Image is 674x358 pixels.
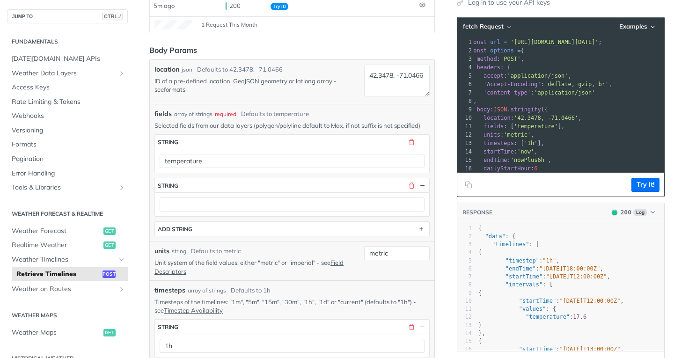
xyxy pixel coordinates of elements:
[154,298,430,314] p: Timesteps of the timelines: "1m", "5m", "15m", "30m", "1h", "1d" or "current" (defaults to "1h") ...
[457,46,473,55] div: 2
[559,346,620,352] span: "[DATE]T13:00:00Z"
[7,167,128,181] a: Error Handling
[524,140,538,146] span: '1h'
[457,164,473,173] div: 16
[154,246,169,256] label: units
[478,322,482,329] span: }
[534,89,595,96] span: 'application/json'
[12,97,125,107] span: Rate Limiting & Tokens
[118,285,125,293] button: Show subpages for Weather on Routes
[12,255,116,264] span: Weather Timelines
[7,37,128,46] h2: Fundamentals
[494,106,507,113] span: JSON
[470,165,538,172] span: :
[118,184,125,191] button: Show subpages for Tools & Libraries
[478,346,624,352] span: : ,
[154,2,175,9] span: 5m ago
[7,124,128,138] a: Versioning
[478,265,603,272] span: : ,
[507,73,568,79] span: 'application/json'
[470,132,534,138] span: : ,
[616,22,659,31] button: Examples
[476,56,497,62] span: method
[505,273,542,280] span: "startTime"
[500,56,520,62] span: 'POST'
[457,345,472,353] div: 16
[12,328,101,337] span: Weather Maps
[505,257,539,264] span: "timestep"
[457,114,473,122] div: 10
[12,111,125,121] span: Webhooks
[457,297,472,305] div: 10
[484,157,507,163] span: endTime
[154,65,179,74] label: location
[621,209,631,216] span: 200
[470,140,544,146] span: : [ ],
[514,123,558,130] span: 'temperature'
[12,54,125,64] span: [DATE][DOMAIN_NAME] APIs
[457,248,472,256] div: 4
[462,178,475,192] button: Copy to clipboard
[519,306,546,312] span: "values"
[457,321,472,329] div: 13
[7,80,128,95] a: Access Keys
[154,20,192,29] canvas: Line Graph
[215,110,236,118] div: required
[12,69,116,78] span: Weather Data Layers
[484,115,511,121] span: location
[457,329,472,337] div: 14
[241,110,309,119] div: Defaults to temperature
[478,298,624,304] span: : ,
[478,257,560,264] span: : ,
[271,3,288,10] span: Try It!
[511,39,599,45] span: '[URL][DOMAIN_NAME][DATE]'
[201,21,257,29] span: 1 Request This Month
[478,241,539,248] span: : [
[154,285,185,295] span: timesteps
[457,80,473,88] div: 6
[470,148,538,155] span: : ,
[519,346,556,352] span: "startTime"
[511,106,541,113] span: stringify
[188,286,226,295] div: array of strings
[505,265,536,272] span: "endTime"
[418,181,426,190] button: Hide
[460,22,514,31] button: fetch Request
[478,233,516,240] span: : {
[457,337,472,345] div: 15
[476,106,490,113] span: body
[526,314,570,320] span: "temperature"
[457,38,473,46] div: 1
[484,148,514,155] span: startTime
[470,98,477,104] span: },
[484,73,504,79] span: accept
[457,122,473,131] div: 11
[158,226,192,233] div: ADD string
[478,314,586,320] span: :
[457,241,472,248] div: 3
[7,210,128,218] h2: Weather Forecast & realtime
[149,44,197,56] div: Body Params
[197,65,283,74] div: Defaults to 42.3478, -71.0466
[12,241,101,250] span: Realtime Weather
[7,253,128,267] a: Weather TimelinesHide subpages for Weather Timelines
[7,181,128,195] a: Tools & LibrariesShow subpages for Tools & Libraries
[12,154,125,164] span: Pagination
[118,256,125,263] button: Hide subpages for Weather Timelines
[7,282,128,296] a: Weather on RoutesShow subpages for Weather on Routes
[407,322,416,331] button: Delete
[226,2,227,10] span: 200
[457,281,472,289] div: 8
[12,83,125,92] span: Access Keys
[519,298,556,304] span: "startTime"
[457,55,473,63] div: 3
[457,72,473,80] div: 5
[7,52,128,66] a: [DATE][DOMAIN_NAME] APIs
[490,39,500,45] span: url
[478,338,482,344] span: {
[470,73,571,79] span: : ,
[470,81,612,88] span: : ,
[7,109,128,123] a: Webhooks
[457,97,473,105] div: 8
[457,147,473,156] div: 14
